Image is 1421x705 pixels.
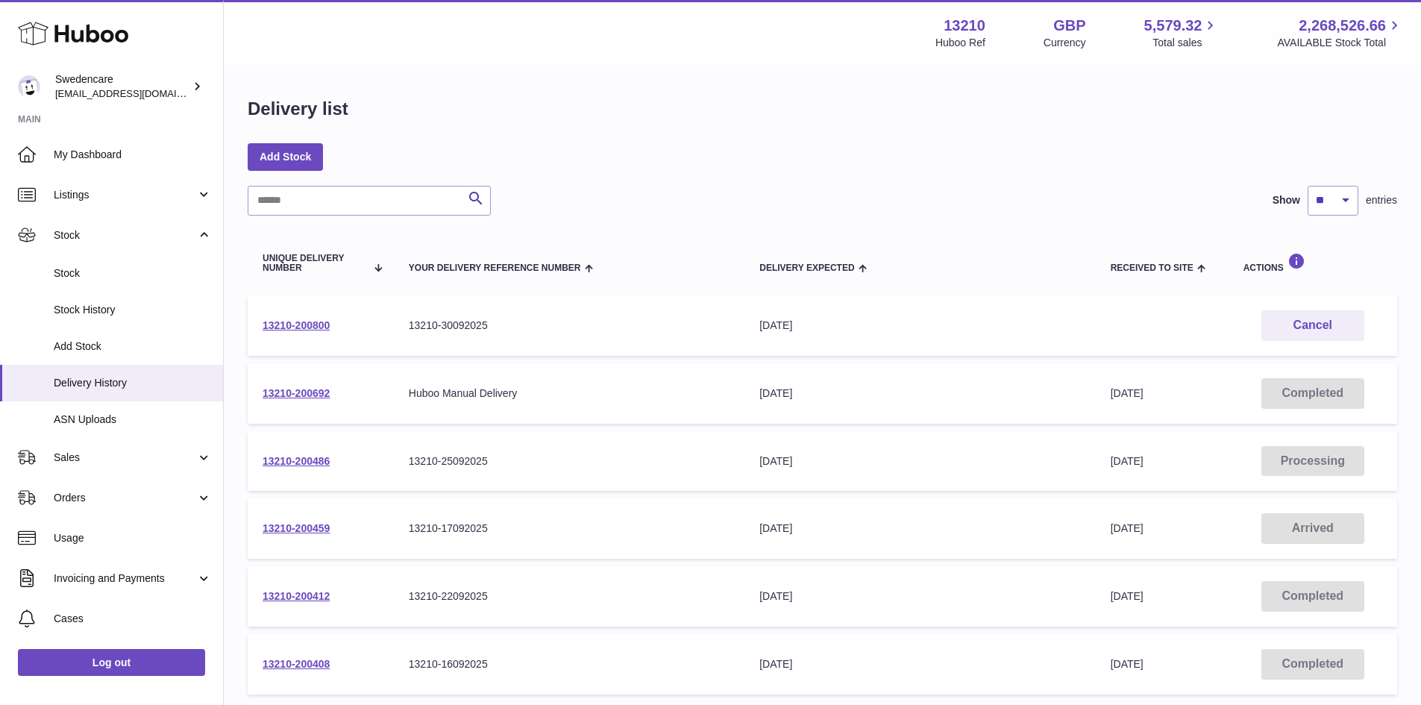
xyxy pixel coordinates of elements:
div: [DATE] [759,386,1080,401]
div: Currency [1044,36,1086,50]
span: Delivery Expected [759,263,854,273]
span: 2,268,526.66 [1299,16,1386,36]
span: Total sales [1152,36,1219,50]
span: Stock [54,228,196,242]
div: Actions [1243,253,1382,273]
span: My Dashboard [54,148,212,162]
span: Stock [54,266,212,281]
a: 13210-200408 [263,658,330,670]
div: 13210-22092025 [409,589,730,604]
a: 13210-200692 [263,387,330,399]
span: Sales [54,451,196,465]
span: Cases [54,612,212,626]
span: [DATE] [1111,658,1144,670]
span: Received to Site [1111,263,1193,273]
strong: 13210 [944,16,985,36]
span: Orders [54,491,196,505]
label: Show [1273,193,1300,207]
div: 13210-30092025 [409,319,730,333]
div: [DATE] [759,589,1080,604]
span: [DATE] [1111,590,1144,602]
span: [EMAIL_ADDRESS][DOMAIN_NAME] [55,87,219,99]
span: [DATE] [1111,387,1144,399]
div: [DATE] [759,521,1080,536]
div: 13210-17092025 [409,521,730,536]
a: 13210-200412 [263,590,330,602]
a: 13210-200486 [263,455,330,467]
h1: Delivery list [248,97,348,121]
a: 2,268,526.66 AVAILABLE Stock Total [1277,16,1403,50]
span: 5,579.32 [1144,16,1202,36]
span: Delivery History [54,376,212,390]
span: [DATE] [1111,455,1144,467]
span: AVAILABLE Stock Total [1277,36,1403,50]
strong: GBP [1053,16,1085,36]
span: Listings [54,188,196,202]
a: 5,579.32 Total sales [1144,16,1220,50]
span: Invoicing and Payments [54,571,196,586]
div: 13210-25092025 [409,454,730,469]
span: Usage [54,531,212,545]
div: [DATE] [759,319,1080,333]
button: Cancel [1261,310,1364,341]
div: 13210-16092025 [409,657,730,671]
a: 13210-200800 [263,319,330,331]
div: Huboo Manual Delivery [409,386,730,401]
span: ASN Uploads [54,413,212,427]
span: Add Stock [54,339,212,354]
div: [DATE] [759,657,1080,671]
span: Your Delivery Reference Number [409,263,581,273]
a: Log out [18,649,205,676]
span: Unique Delivery Number [263,254,366,273]
span: entries [1366,193,1397,207]
div: Swedencare [55,72,189,101]
span: Stock History [54,303,212,317]
img: internalAdmin-13210@internal.huboo.com [18,75,40,98]
a: Add Stock [248,143,323,170]
div: [DATE] [759,454,1080,469]
span: [DATE] [1111,522,1144,534]
a: 13210-200459 [263,522,330,534]
div: Huboo Ref [935,36,985,50]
